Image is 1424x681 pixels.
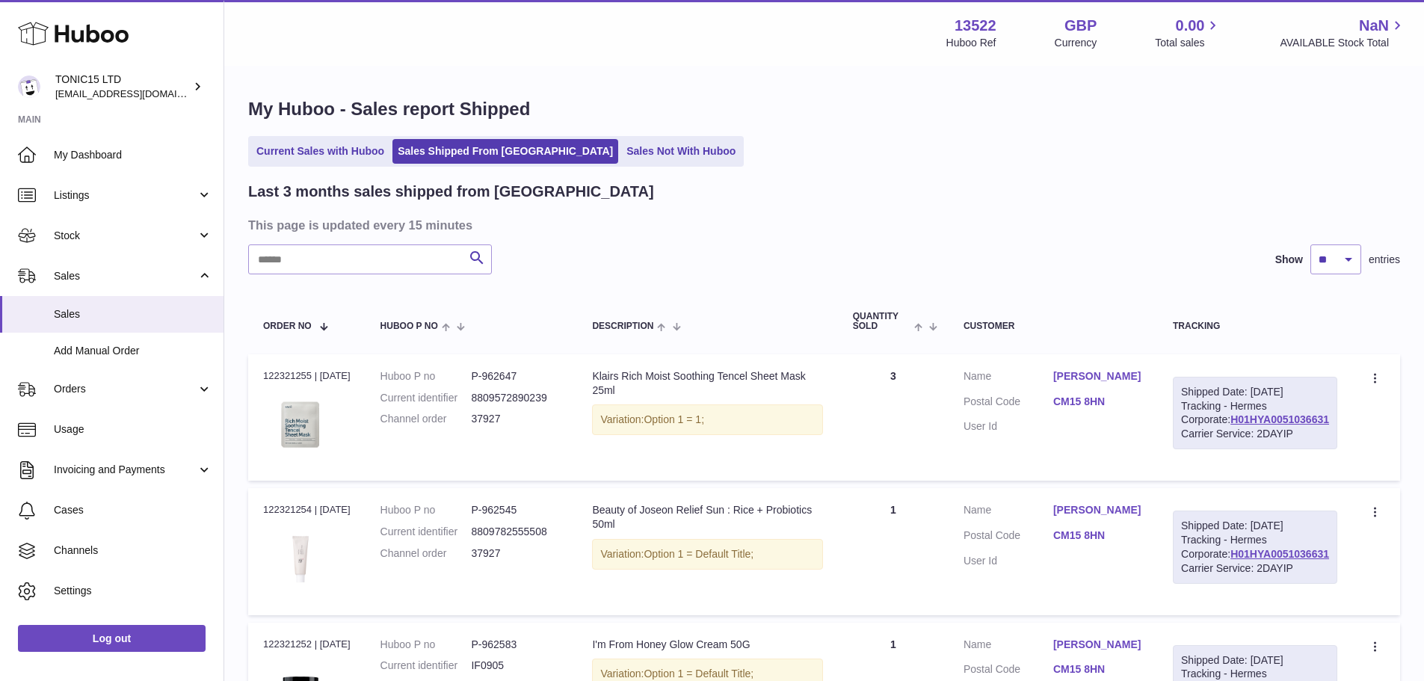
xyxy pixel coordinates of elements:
[471,391,562,405] dd: 8809572890239
[1230,413,1329,425] a: H01HYA0051036631
[471,659,562,673] dd: IF0905
[54,543,212,558] span: Channels
[592,321,653,331] span: Description
[1181,385,1329,399] div: Shipped Date: [DATE]
[471,546,562,561] dd: 37927
[1155,16,1221,50] a: 0.00 Total sales
[380,525,472,539] dt: Current identifier
[54,463,197,477] span: Invoicing and Payments
[1280,16,1406,50] a: NaN AVAILABLE Stock Total
[964,321,1143,331] div: Customer
[592,404,822,435] div: Variation:
[1053,503,1143,517] a: [PERSON_NAME]
[1359,16,1389,36] span: NaN
[621,139,741,164] a: Sales Not With Huboo
[54,344,212,358] span: Add Manual Order
[964,638,1053,656] dt: Name
[946,36,996,50] div: Huboo Ref
[1230,548,1329,560] a: H01HYA0051036631
[964,369,1053,387] dt: Name
[55,87,220,99] span: [EMAIL_ADDRESS][DOMAIN_NAME]
[592,369,822,398] div: Klairs Rich Moist Soothing Tencel Sheet Mask 25ml
[1173,321,1337,331] div: Tracking
[838,488,949,614] td: 1
[1176,16,1205,36] span: 0.00
[644,668,753,680] span: Option 1 = Default Title;
[380,412,472,426] dt: Channel order
[251,139,389,164] a: Current Sales with Huboo
[1053,369,1143,383] a: [PERSON_NAME]
[380,321,438,331] span: Huboo P no
[380,391,472,405] dt: Current identifier
[471,503,562,517] dd: P-962545
[1280,36,1406,50] span: AVAILABLE Stock Total
[1053,529,1143,543] a: CM15 8HN
[54,148,212,162] span: My Dashboard
[54,422,212,437] span: Usage
[263,522,338,597] img: BeautyofJoseonReliefSunRice_Probiotics.png
[471,412,562,426] dd: 37927
[380,638,472,652] dt: Huboo P no
[853,312,910,331] span: Quantity Sold
[592,638,822,652] div: I'm From Honey Glow Cream 50G
[471,369,562,383] dd: P-962647
[392,139,618,164] a: Sales Shipped From [GEOGRAPHIC_DATA]
[380,369,472,383] dt: Huboo P no
[55,73,190,101] div: TONIC15 LTD
[955,16,996,36] strong: 13522
[263,638,351,651] div: 122321252 | [DATE]
[54,584,212,598] span: Settings
[263,321,312,331] span: Order No
[1064,16,1097,36] strong: GBP
[18,76,40,98] img: internalAdmin-13522@internal.huboo.com
[54,188,197,203] span: Listings
[1053,662,1143,677] a: CM15 8HN
[1155,36,1221,50] span: Total sales
[1055,36,1097,50] div: Currency
[248,182,654,202] h2: Last 3 months sales shipped from [GEOGRAPHIC_DATA]
[1173,511,1337,584] div: Tracking - Hermes Corporate:
[964,554,1053,568] dt: User Id
[1173,377,1337,450] div: Tracking - Hermes Corporate:
[263,503,351,517] div: 122321254 | [DATE]
[592,539,822,570] div: Variation:
[1181,561,1329,576] div: Carrier Service: 2DAYIP
[1181,653,1329,668] div: Shipped Date: [DATE]
[644,548,753,560] span: Option 1 = Default Title;
[1369,253,1400,267] span: entries
[964,662,1053,680] dt: Postal Code
[54,229,197,243] span: Stock
[1275,253,1303,267] label: Show
[248,97,1400,121] h1: My Huboo - Sales report Shipped
[380,503,472,517] dt: Huboo P no
[18,625,206,652] a: Log out
[964,503,1053,521] dt: Name
[263,369,351,383] div: 122321255 | [DATE]
[592,503,822,531] div: Beauty of Joseon Relief Sun : Rice + Probiotics 50ml
[54,382,197,396] span: Orders
[964,395,1053,413] dt: Postal Code
[644,413,704,425] span: Option 1 = 1;
[248,217,1396,233] h3: This page is updated every 15 minutes
[1053,638,1143,652] a: [PERSON_NAME]
[54,269,197,283] span: Sales
[54,307,212,321] span: Sales
[964,419,1053,434] dt: User Id
[1053,395,1143,409] a: CM15 8HN
[471,638,562,652] dd: P-962583
[838,354,949,481] td: 3
[964,529,1053,546] dt: Postal Code
[380,659,472,673] dt: Current identifier
[1181,427,1329,441] div: Carrier Service: 2DAYIP
[1181,519,1329,533] div: Shipped Date: [DATE]
[471,525,562,539] dd: 8809782555508
[380,546,472,561] dt: Channel order
[54,503,212,517] span: Cases
[263,387,338,462] img: Klairs_Rich-Moist-Soothing-Tencel-Sheet-Mask_pouch_front.jpg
